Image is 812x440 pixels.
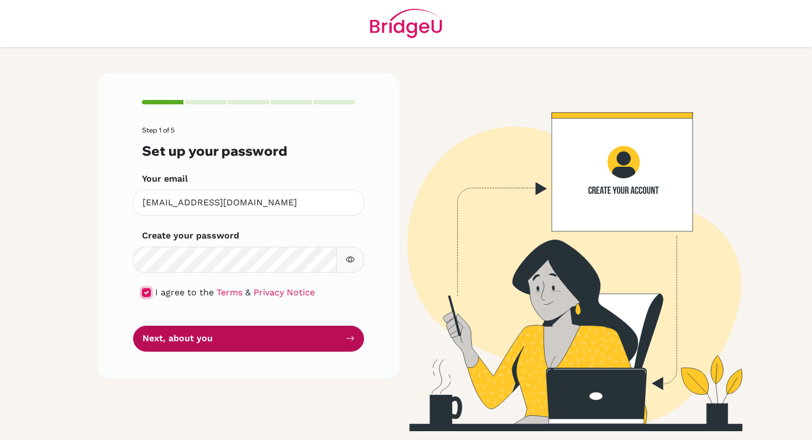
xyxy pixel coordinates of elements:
[217,287,242,298] a: Terms
[155,287,214,298] span: I agree to the
[254,287,315,298] a: Privacy Notice
[133,190,364,216] input: Insert your email*
[142,126,175,134] span: Step 1 of 5
[142,143,355,159] h3: Set up your password
[245,287,251,298] span: &
[142,172,188,185] label: Your email
[142,229,239,242] label: Create your password
[133,326,364,352] button: Next, about you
